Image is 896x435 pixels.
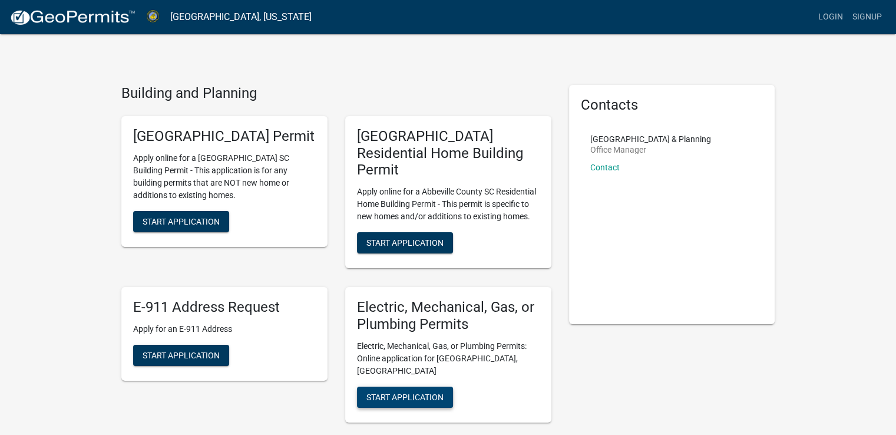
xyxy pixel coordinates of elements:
[357,387,453,408] button: Start Application
[357,186,540,223] p: Apply online for a Abbeville County SC Residential Home Building Permit - This permit is specific...
[133,128,316,145] h5: [GEOGRAPHIC_DATA] Permit
[366,392,444,401] span: Start Application
[133,345,229,366] button: Start Application
[133,211,229,232] button: Start Application
[133,299,316,316] h5: E-911 Address Request
[357,340,540,377] p: Electric, Mechanical, Gas, or Plumbing Permits: Online application for [GEOGRAPHIC_DATA], [GEOGRA...
[357,128,540,179] h5: [GEOGRAPHIC_DATA] Residential Home Building Permit
[121,85,551,102] h4: Building and Planning
[357,299,540,333] h5: Electric, Mechanical, Gas, or Plumbing Permits
[590,135,711,143] p: [GEOGRAPHIC_DATA] & Planning
[590,146,711,154] p: Office Manager
[145,9,161,25] img: Abbeville County, South Carolina
[143,350,220,360] span: Start Application
[143,216,220,226] span: Start Application
[581,97,763,114] h5: Contacts
[366,238,444,248] span: Start Application
[357,232,453,253] button: Start Application
[590,163,620,172] a: Contact
[170,7,312,27] a: [GEOGRAPHIC_DATA], [US_STATE]
[133,152,316,202] p: Apply online for a [GEOGRAPHIC_DATA] SC Building Permit - This application is for any building pe...
[848,6,887,28] a: Signup
[133,323,316,335] p: Apply for an E-911 Address
[814,6,848,28] a: Login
